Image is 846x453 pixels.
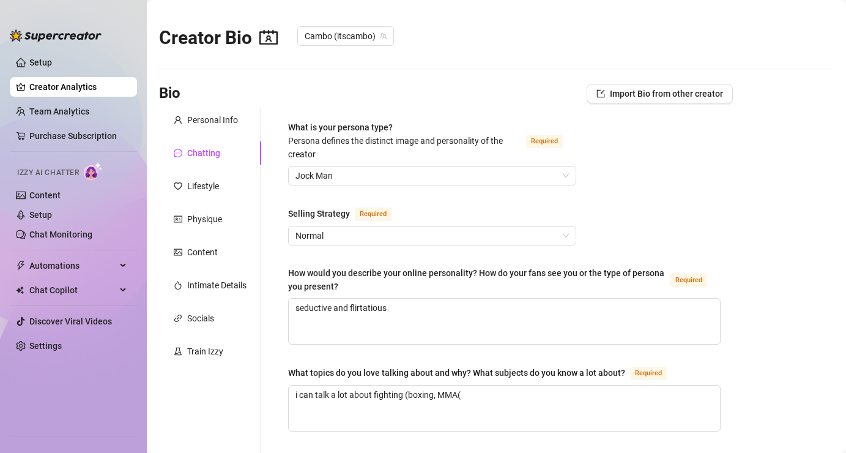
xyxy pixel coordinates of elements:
[288,136,503,159] span: Persona defines the distinct image and personality of the creator
[288,365,680,380] label: What topics do you love talking about and why? What subjects do you know a lot about?
[174,116,182,124] span: user
[84,162,103,180] img: AI Chatter
[288,266,721,293] label: How would you describe your online personality? How do your fans see you or the type of persona y...
[187,146,220,160] div: Chatting
[295,226,569,245] span: Normal
[174,248,182,256] span: picture
[29,316,112,326] a: Discover Viral Videos
[187,245,218,259] div: Content
[29,341,62,351] a: Settings
[29,190,61,200] a: Content
[16,286,24,294] img: Chat Copilot
[29,280,116,300] span: Chat Copilot
[526,135,563,148] span: Required
[29,58,52,67] a: Setup
[29,126,127,146] a: Purchase Subscription
[288,122,503,159] span: What is your persona type?
[288,207,350,220] div: Selling Strategy
[288,366,625,380] div: What topics do you love talking about and why? What subjects do you know a lot about?
[29,256,116,275] span: Automations
[17,167,79,179] span: Izzy AI Chatter
[187,113,238,127] div: Personal Info
[174,215,182,223] span: idcard
[610,89,723,99] span: Import Bio from other creator
[159,84,180,103] h3: Bio
[174,149,182,157] span: message
[29,230,92,239] a: Chat Monitoring
[259,28,278,47] span: contacts
[187,345,223,358] div: Train Izzy
[29,210,52,220] a: Setup
[289,299,720,344] textarea: How would you describe your online personality? How do your fans see you or the type of persona y...
[587,84,733,103] button: Import Bio from other creator
[174,281,182,290] span: fire
[380,32,387,40] span: team
[174,347,182,356] span: experiment
[159,26,278,50] h2: Creator Bio
[29,77,127,97] a: Creator Analytics
[174,182,182,190] span: heart
[305,27,387,45] span: Cambo (itscambo)
[187,279,247,292] div: Intimate Details
[288,266,666,293] div: How would you describe your online personality? How do your fans see you or the type of persona y...
[29,107,89,116] a: Team Analytics
[630,367,667,380] span: Required
[174,314,182,323] span: link
[16,261,26,271] span: thunderbolt
[289,386,720,431] textarea: What topics do you love talking about and why? What subjects do you know a lot about?
[288,206,405,221] label: Selling Strategy
[355,208,391,221] span: Required
[187,312,214,325] div: Socials
[596,89,605,98] span: import
[670,274,707,287] span: Required
[295,167,569,185] span: Jock Man
[187,212,222,226] div: Physique
[10,29,102,42] img: logo-BBDzfeDw.svg
[804,411,834,441] iframe: Intercom live chat
[187,179,219,193] div: Lifestyle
